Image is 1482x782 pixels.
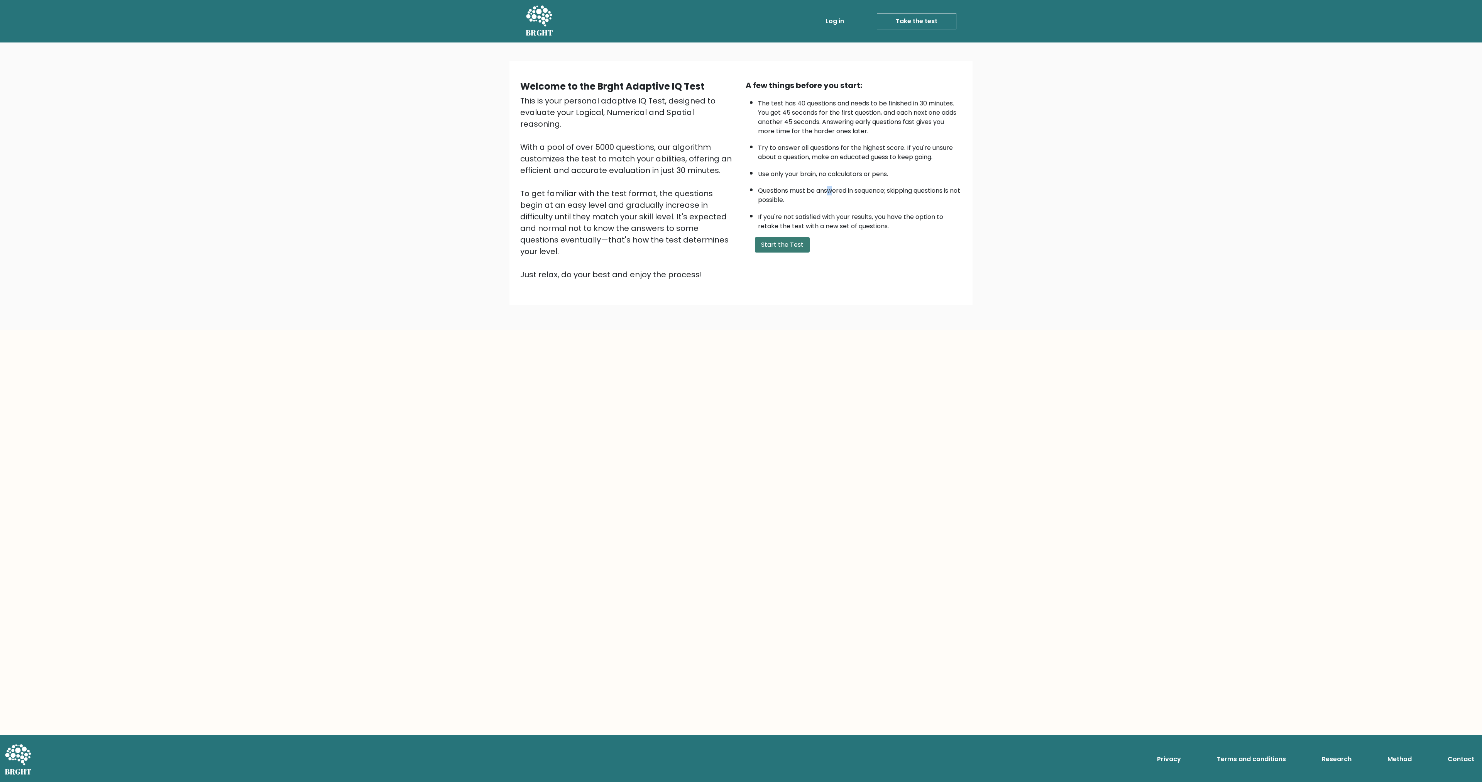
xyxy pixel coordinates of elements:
[758,95,962,136] li: The test has 40 questions and needs to be finished in 30 minutes. You get 45 seconds for the firs...
[520,80,704,93] b: Welcome to the Brght Adaptive IQ Test
[758,209,962,231] li: If you're not satisfied with your results, you have the option to retake the test with a new set ...
[746,80,962,91] div: A few things before you start:
[758,182,962,205] li: Questions must be answered in sequence; skipping questions is not possible.
[1214,751,1289,767] a: Terms and conditions
[526,28,553,37] h5: BRGHT
[758,139,962,162] li: Try to answer all questions for the highest score. If you're unsure about a question, make an edu...
[877,13,956,29] a: Take the test
[526,3,553,39] a: BRGHT
[1445,751,1477,767] a: Contact
[755,237,810,253] button: Start the Test
[1319,751,1355,767] a: Research
[1384,751,1415,767] a: Method
[758,166,962,179] li: Use only your brain, no calculators or pens.
[1154,751,1184,767] a: Privacy
[822,14,847,29] a: Log in
[520,95,736,280] div: This is your personal adaptive IQ Test, designed to evaluate your Logical, Numerical and Spatial ...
